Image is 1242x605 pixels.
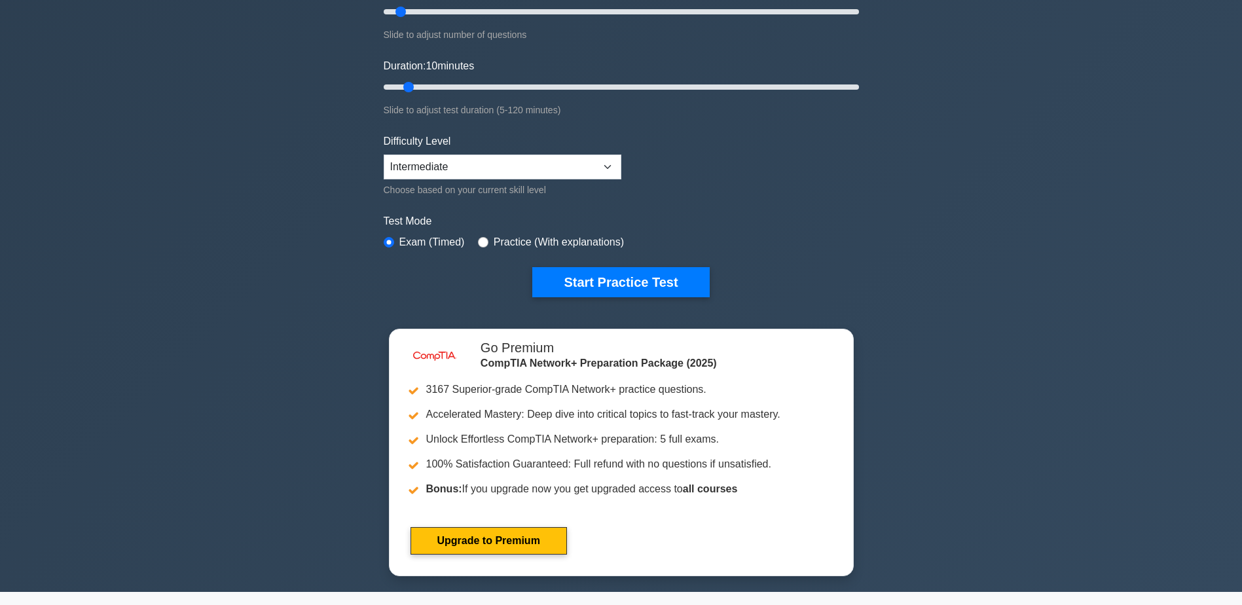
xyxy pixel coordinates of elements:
label: Test Mode [384,213,859,229]
div: Choose based on your current skill level [384,182,621,198]
button: Start Practice Test [532,267,709,297]
span: 10 [426,60,437,71]
div: Slide to adjust number of questions [384,27,859,43]
a: Upgrade to Premium [411,527,567,555]
label: Duration: minutes [384,58,475,74]
label: Practice (With explanations) [494,234,624,250]
label: Exam (Timed) [399,234,465,250]
div: Slide to adjust test duration (5-120 minutes) [384,102,859,118]
label: Difficulty Level [384,134,451,149]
